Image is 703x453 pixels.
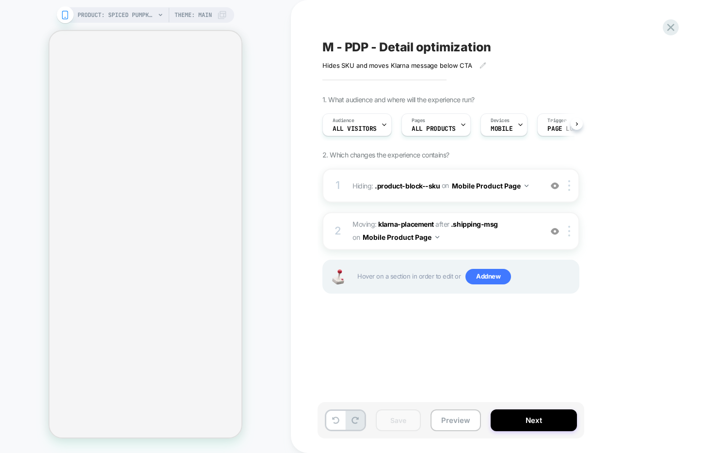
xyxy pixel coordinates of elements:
[357,269,574,284] span: Hover on a section in order to edit or
[435,236,439,238] img: down arrow
[568,180,570,191] img: close
[333,117,354,124] span: Audience
[333,221,343,241] div: 2
[352,179,537,193] span: Hiding :
[322,62,472,69] span: Hides SKU and moves Klarna message below CTA
[328,269,348,284] img: Joystick
[547,117,566,124] span: Trigger
[363,230,439,244] button: Mobile Product Page
[551,227,559,235] img: crossed eye
[412,125,456,132] span: ALL PRODUCTS
[352,231,360,243] span: on
[525,185,528,187] img: down arrow
[547,125,580,132] span: Page Load
[451,220,498,228] span: .shipping-msg
[378,220,433,228] span: klarna-placement
[491,125,512,132] span: MOBILE
[431,409,481,431] button: Preview
[333,176,343,195] div: 1
[375,181,440,189] span: .product-block--sku
[376,409,421,431] button: Save
[465,269,511,284] span: Add new
[412,117,425,124] span: Pages
[491,409,577,431] button: Next
[551,182,559,190] img: crossed eye
[175,7,212,23] span: Theme: MAIN
[322,151,449,159] span: 2. Which changes the experience contains?
[78,7,155,23] span: PRODUCT: Spiced Pumpkin Latte - Large Jar Candle
[322,95,474,104] span: 1. What audience and where will the experience run?
[491,117,510,124] span: Devices
[452,179,528,193] button: Mobile Product Page
[435,220,449,228] span: after
[442,179,449,191] span: on
[568,226,570,236] img: close
[352,218,537,244] span: Moving:
[322,40,491,54] span: M - PDP - Detail optimization
[333,125,377,132] span: All Visitors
